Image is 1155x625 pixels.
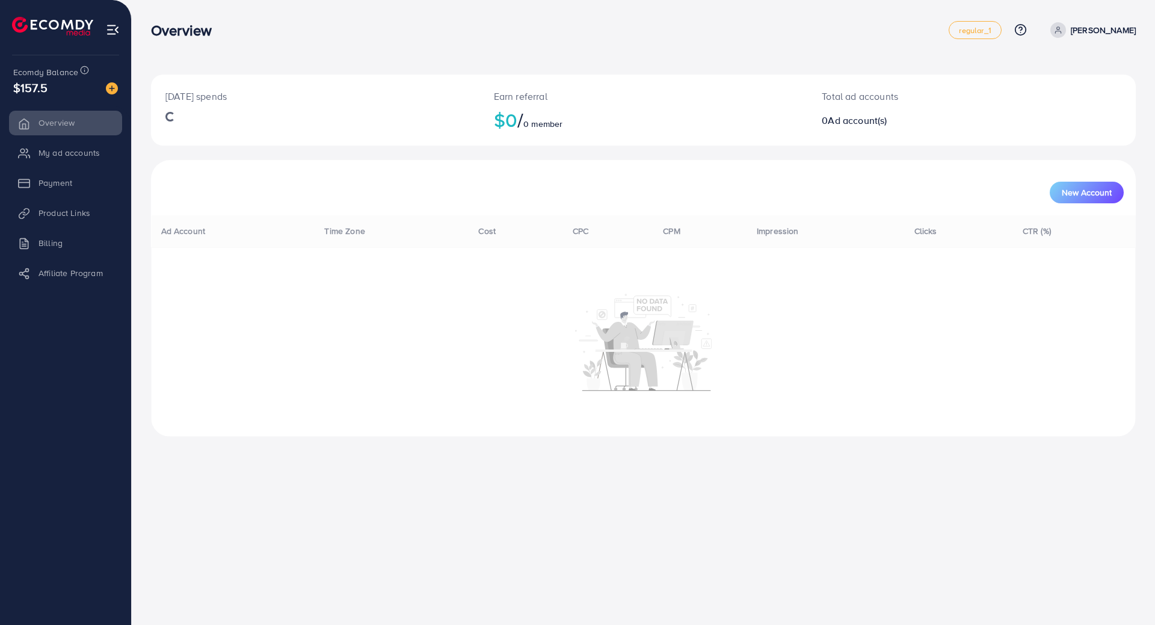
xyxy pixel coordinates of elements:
[1046,22,1136,38] a: [PERSON_NAME]
[1071,23,1136,37] p: [PERSON_NAME]
[828,114,887,127] span: Ad account(s)
[106,23,120,37] img: menu
[1062,188,1112,197] span: New Account
[13,66,78,78] span: Ecomdy Balance
[12,17,93,35] img: logo
[523,118,562,130] span: 0 member
[949,21,1001,39] a: regular_1
[959,26,991,34] span: regular_1
[517,106,523,134] span: /
[494,89,793,103] p: Earn referral
[822,115,1039,126] h2: 0
[822,89,1039,103] p: Total ad accounts
[13,79,48,96] span: $157.5
[165,89,465,103] p: [DATE] spends
[151,22,221,39] h3: Overview
[1050,182,1124,203] button: New Account
[106,82,118,94] img: image
[494,108,793,131] h2: $0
